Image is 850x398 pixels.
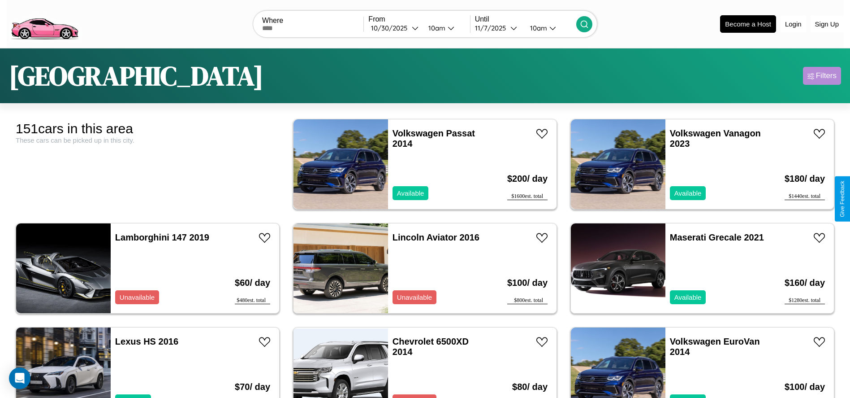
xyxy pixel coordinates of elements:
[7,4,82,42] img: logo
[371,24,412,32] div: 10 / 30 / 2025
[235,297,270,304] div: $ 480 est. total
[781,16,806,32] button: Login
[526,24,549,32] div: 10am
[803,67,841,85] button: Filters
[475,24,510,32] div: 11 / 7 / 2025
[475,15,576,23] label: Until
[811,16,843,32] button: Sign Up
[262,17,363,25] label: Where
[16,136,280,144] div: These cars can be picked up in this city.
[115,337,178,346] a: Lexus HS 2016
[785,297,825,304] div: $ 1280 est. total
[720,15,776,33] button: Become a Host
[785,193,825,200] div: $ 1440 est. total
[397,187,424,199] p: Available
[670,337,760,357] a: Volkswagen EuroVan 2014
[368,15,470,23] label: From
[674,291,702,303] p: Available
[9,367,30,389] div: Open Intercom Messenger
[674,187,702,199] p: Available
[421,23,470,33] button: 10am
[839,181,846,217] div: Give Feedback
[816,71,837,80] div: Filters
[120,291,155,303] p: Unavailable
[9,57,263,94] h1: [GEOGRAPHIC_DATA]
[368,23,421,33] button: 10/30/2025
[115,232,209,242] a: Lamborghini 147 2019
[393,232,479,242] a: Lincoln Aviator 2016
[507,165,548,193] h3: $ 200 / day
[397,291,432,303] p: Unavailable
[670,232,764,242] a: Maserati Grecale 2021
[235,269,270,297] h3: $ 60 / day
[523,23,576,33] button: 10am
[507,269,548,297] h3: $ 100 / day
[393,337,469,357] a: Chevrolet 6500XD 2014
[507,297,548,304] div: $ 800 est. total
[507,193,548,200] div: $ 1600 est. total
[785,269,825,297] h3: $ 160 / day
[16,121,280,136] div: 151 cars in this area
[424,24,448,32] div: 10am
[670,128,761,149] a: Volkswagen Vanagon 2023
[393,128,475,149] a: Volkswagen Passat 2014
[785,165,825,193] h3: $ 180 / day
